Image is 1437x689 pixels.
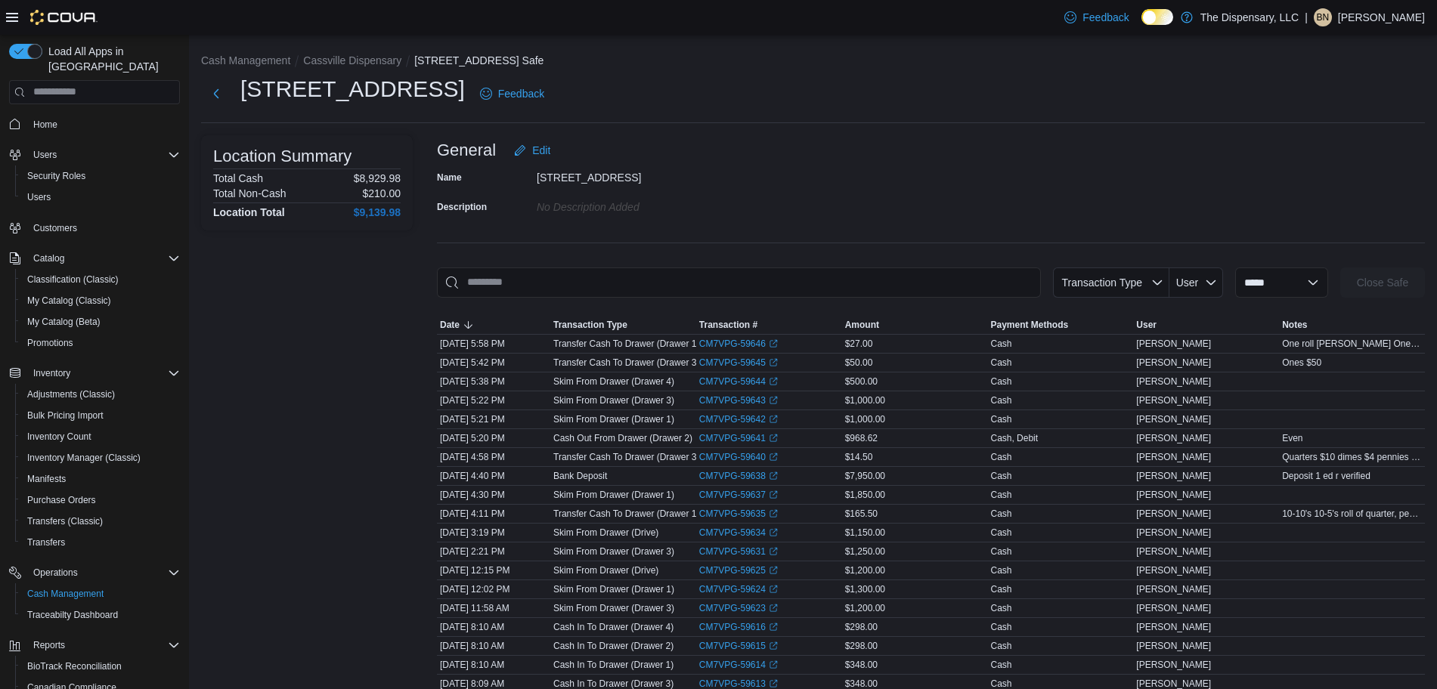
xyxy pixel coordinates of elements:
[362,187,401,199] p: $210.00
[1282,470,1370,482] span: Deposit 1 ed r verified
[213,147,352,165] h3: Location Summary
[553,602,674,614] p: Skim From Drawer (Drawer 3)
[27,515,103,527] span: Transfers (Classic)
[699,357,778,369] a: CM7VPG-59645External link
[15,583,186,604] button: Cash Management
[437,599,550,617] div: [DATE] 11:58 AM
[845,375,878,388] span: $500.00
[21,585,180,603] span: Cash Management
[990,489,1011,501] div: Cash
[699,508,778,520] a: CM7VPG-59635External link
[437,542,550,561] div: [DATE] 2:21 PM
[990,602,1011,614] div: Cash
[699,659,778,671] a: CM7VPG-59614External link
[437,201,487,213] label: Description
[769,434,778,443] svg: External link
[699,432,778,444] a: CM7VPG-59641External link
[699,640,778,652] a: CM7VPG-59615External link
[553,583,674,595] p: Skim From Drawer (Drawer 1)
[15,290,186,311] button: My Catalog (Classic)
[1282,357,1321,369] span: Ones $50
[553,432,692,444] p: Cash Out From Drawer (Drawer 2)
[1136,545,1211,558] span: [PERSON_NAME]
[699,413,778,425] a: CM7VPG-59642External link
[21,334,180,352] span: Promotions
[42,44,180,74] span: Load All Apps in [GEOGRAPHIC_DATA]
[699,319,757,331] span: Transaction #
[33,252,64,264] span: Catalog
[21,428,180,446] span: Inventory Count
[699,451,778,463] a: CM7VPG-59640External link
[15,447,186,468] button: Inventory Manager (Classic)
[1136,564,1211,576] span: [PERSON_NAME]
[699,583,778,595] a: CM7VPG-59624External link
[1141,25,1142,26] span: Dark Mode
[3,217,186,239] button: Customers
[845,413,885,425] span: $1,000.00
[27,249,70,267] button: Catalog
[1082,10,1129,25] span: Feedback
[21,167,91,185] a: Security Roles
[27,273,119,286] span: Classification (Classic)
[437,267,1041,298] input: This is a search bar. As you type, the results lower in the page will automatically filter.
[1136,319,1157,331] span: User
[553,640,674,652] p: Cash In To Drawer (Drawer 2)
[1136,394,1211,406] span: [PERSON_NAME]
[21,385,180,403] span: Adjustments (Classic)
[15,384,186,405] button: Adjustments (Classic)
[27,588,104,600] span: Cash Management
[845,527,885,539] span: $1,150.00
[699,375,778,388] a: CM7VPG-59644External link
[21,606,180,624] span: Traceabilty Dashboard
[27,115,180,134] span: Home
[769,660,778,669] svg: External link
[3,113,186,135] button: Home
[27,146,63,164] button: Users
[27,473,66,485] span: Manifests
[845,640,878,652] span: $298.00
[27,609,118,621] span: Traceabilty Dashboard
[845,394,885,406] span: $1,000.00
[437,372,550,391] div: [DATE] 5:38 PM
[769,528,778,537] svg: External link
[1279,316,1425,334] button: Notes
[553,564,658,576] p: Skim From Drawer (Drive)
[21,533,71,552] a: Transfers
[21,292,117,310] a: My Catalog (Classic)
[15,426,186,447] button: Inventory Count
[21,512,180,530] span: Transfers (Classic)
[842,316,988,334] button: Amount
[21,606,124,624] a: Traceabilty Dashboard
[1282,451,1422,463] span: Quarters $10 dimes $4 pennies $.5
[27,316,101,328] span: My Catalog (Beta)
[990,470,1011,482] div: Cash
[845,319,879,331] span: Amount
[1282,432,1302,444] span: Even
[1136,508,1211,520] span: [PERSON_NAME]
[498,86,544,101] span: Feedback
[553,470,607,482] p: Bank Deposit
[553,508,699,520] p: Transfer Cash To Drawer (Drawer 1)
[553,394,674,406] p: Skim From Drawer (Drawer 3)
[1136,640,1211,652] span: [PERSON_NAME]
[27,364,180,382] span: Inventory
[437,467,550,485] div: [DATE] 4:40 PM
[699,338,778,350] a: CM7VPG-59646External link
[845,545,885,558] span: $1,250.00
[990,621,1011,633] div: Cash
[699,394,778,406] a: CM7VPG-59643External link
[1053,267,1169,298] button: Transaction Type
[990,659,1011,671] div: Cash
[27,431,91,443] span: Inventory Count
[769,566,778,575] svg: External link
[21,428,98,446] a: Inventory Count
[553,319,627,331] span: Transaction Type
[1317,8,1330,26] span: BN
[27,564,180,582] span: Operations
[1357,275,1408,290] span: Close Safe
[27,364,76,382] button: Inventory
[437,505,550,523] div: [DATE] 4:11 PM
[769,358,778,367] svg: External link
[240,74,465,104] h1: [STREET_ADDRESS]
[437,656,550,674] div: [DATE] 8:10 AM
